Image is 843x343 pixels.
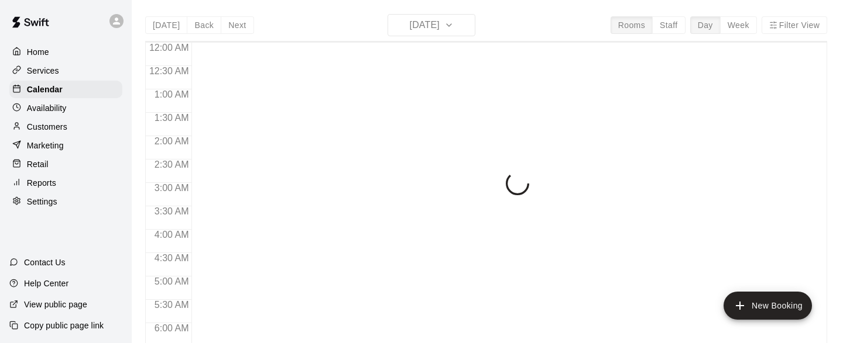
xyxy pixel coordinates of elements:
span: 1:00 AM [152,89,192,99]
a: Home [9,43,122,61]
p: Copy public page link [24,320,104,331]
a: Retail [9,155,122,173]
a: Services [9,62,122,79]
span: 1:30 AM [152,113,192,123]
button: add [724,292,812,320]
span: 12:00 AM [146,43,192,53]
a: Reports [9,174,122,192]
p: Services [27,65,59,77]
p: Availability [27,102,67,114]
p: Help Center [24,278,68,289]
a: Marketing [9,137,122,154]
p: Retail [27,158,49,170]
p: Reports [27,177,56,189]
p: Home [27,46,49,58]
span: 5:30 AM [152,300,192,310]
span: 4:30 AM [152,253,192,263]
p: View public page [24,299,87,310]
span: 12:30 AM [146,66,192,76]
p: Customers [27,121,67,133]
a: Customers [9,118,122,136]
span: 2:00 AM [152,136,192,146]
p: Calendar [27,84,63,95]
a: Calendar [9,81,122,98]
a: Settings [9,193,122,210]
span: 6:00 AM [152,323,192,333]
p: Settings [27,196,57,207]
p: Contact Us [24,257,66,268]
span: 5:00 AM [152,276,192,286]
span: 2:30 AM [152,160,192,169]
span: 3:00 AM [152,183,192,193]
p: Marketing [27,140,64,151]
span: 4:00 AM [152,230,192,240]
span: 3:30 AM [152,206,192,216]
a: Availability [9,99,122,117]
